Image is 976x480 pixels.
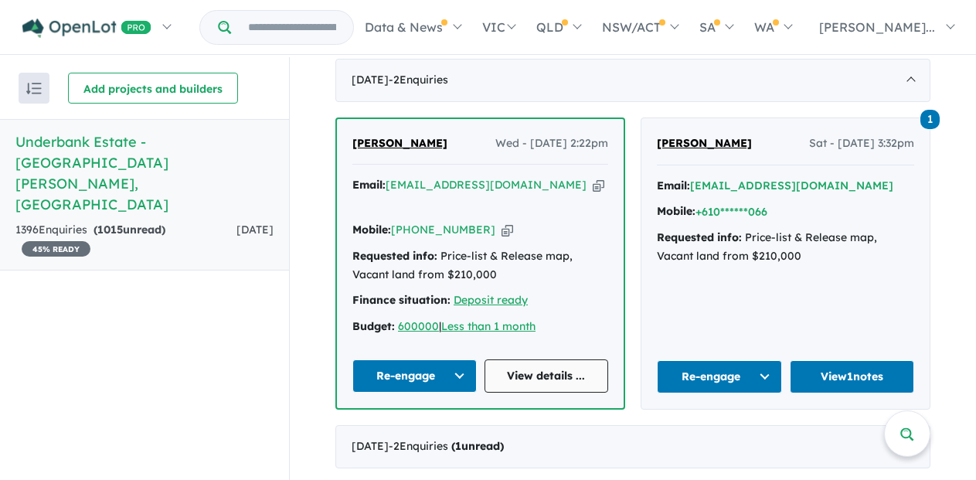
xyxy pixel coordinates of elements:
[352,178,386,192] strong: Email:
[657,204,695,218] strong: Mobile:
[920,108,940,129] a: 1
[819,19,935,35] span: [PERSON_NAME]...
[502,222,513,238] button: Copy
[398,319,439,333] a: 600000
[15,131,274,215] h5: Underbank Estate - [GEOGRAPHIC_DATA][PERSON_NAME] , [GEOGRAPHIC_DATA]
[386,178,587,192] a: [EMAIL_ADDRESS][DOMAIN_NAME]
[441,319,536,333] a: Less than 1 month
[352,319,395,333] strong: Budget:
[335,59,930,102] div: [DATE]
[335,425,930,468] div: [DATE]
[657,360,782,393] button: Re-engage
[451,439,504,453] strong: ( unread)
[790,360,915,393] a: View1notes
[22,241,90,257] span: 45 % READY
[22,19,151,38] img: Openlot PRO Logo White
[495,134,608,153] span: Wed - [DATE] 2:22pm
[485,359,609,393] a: View details ...
[809,134,914,153] span: Sat - [DATE] 3:32pm
[593,177,604,193] button: Copy
[94,223,165,237] strong: ( unread)
[657,136,752,150] span: [PERSON_NAME]
[352,223,391,237] strong: Mobile:
[236,223,274,237] span: [DATE]
[657,134,752,153] a: [PERSON_NAME]
[657,229,914,266] div: Price-list & Release map, Vacant land from $210,000
[352,249,437,263] strong: Requested info:
[234,11,350,44] input: Try estate name, suburb, builder or developer
[352,136,447,150] span: [PERSON_NAME]
[352,318,608,336] div: |
[454,293,528,307] a: Deposit ready
[352,247,608,284] div: Price-list & Release map, Vacant land from $210,000
[352,359,477,393] button: Re-engage
[690,178,893,194] button: [EMAIL_ADDRESS][DOMAIN_NAME]
[391,223,495,237] a: [PHONE_NUMBER]
[657,230,742,244] strong: Requested info:
[352,134,447,153] a: [PERSON_NAME]
[389,439,504,453] span: - 2 Enquir ies
[97,223,123,237] span: 1015
[26,83,42,94] img: sort.svg
[389,73,448,87] span: - 2 Enquir ies
[920,110,940,129] span: 1
[352,293,451,307] strong: Finance situation:
[455,439,461,453] span: 1
[15,221,236,258] div: 1396 Enquir ies
[68,73,238,104] button: Add projects and builders
[657,179,690,192] strong: Email:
